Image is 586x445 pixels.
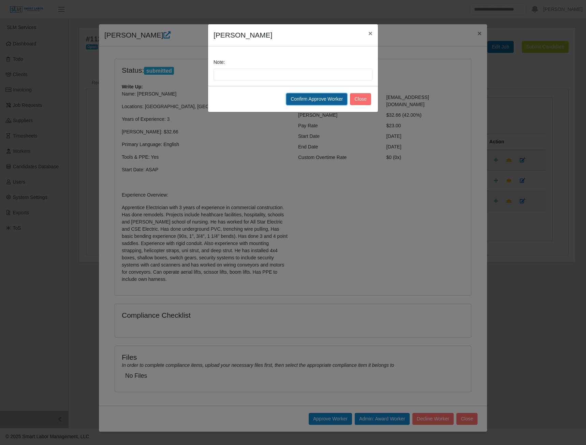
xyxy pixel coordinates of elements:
label: Note: [214,59,225,66]
button: Confirm Approve Worker [286,93,347,105]
h4: [PERSON_NAME] [214,30,273,41]
button: Close [350,93,371,105]
button: Close [363,24,378,42]
span: × [368,29,372,37]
